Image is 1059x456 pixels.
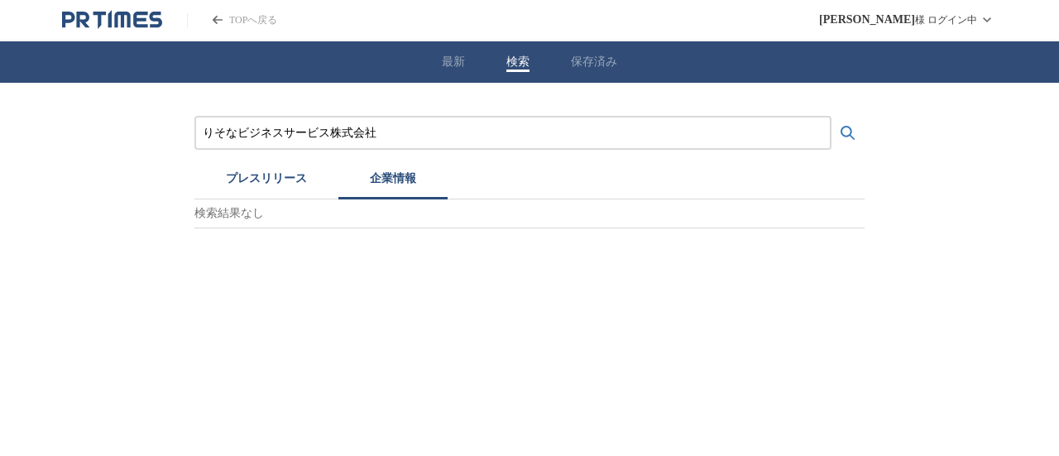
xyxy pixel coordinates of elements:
[338,163,448,199] button: 企業情報
[187,13,277,27] a: PR TIMESのトップページはこちら
[62,10,162,30] a: PR TIMESのトップページはこちら
[506,55,529,70] button: 検索
[194,199,865,228] p: 検索結果なし
[831,117,865,150] button: 検索する
[819,13,915,26] span: [PERSON_NAME]
[203,124,823,142] input: プレスリリースおよび企業を検索する
[571,55,617,70] button: 保存済み
[194,163,338,199] button: プレスリリース
[442,55,465,70] button: 最新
